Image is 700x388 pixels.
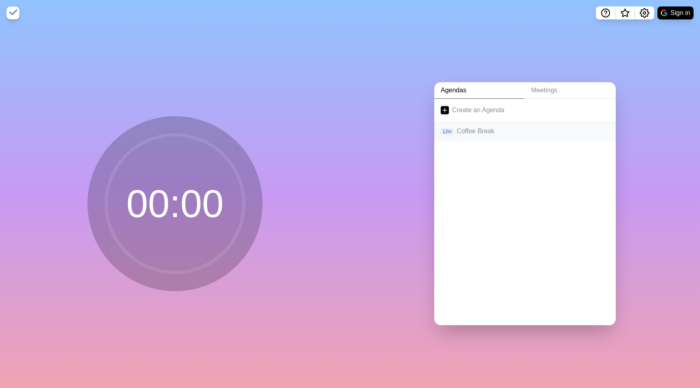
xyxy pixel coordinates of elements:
[525,82,616,99] a: Meetings
[434,82,525,99] a: Agendas
[661,10,667,16] img: google logo
[6,6,19,19] img: timeblocks logo
[657,6,694,19] button: Sign in
[615,6,635,19] button: What’s new
[457,126,609,136] p: Coffee Break
[434,99,616,122] a: Create an Agenda
[596,6,615,19] button: Help
[439,128,455,135] p: 12m
[635,6,654,19] button: Settings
